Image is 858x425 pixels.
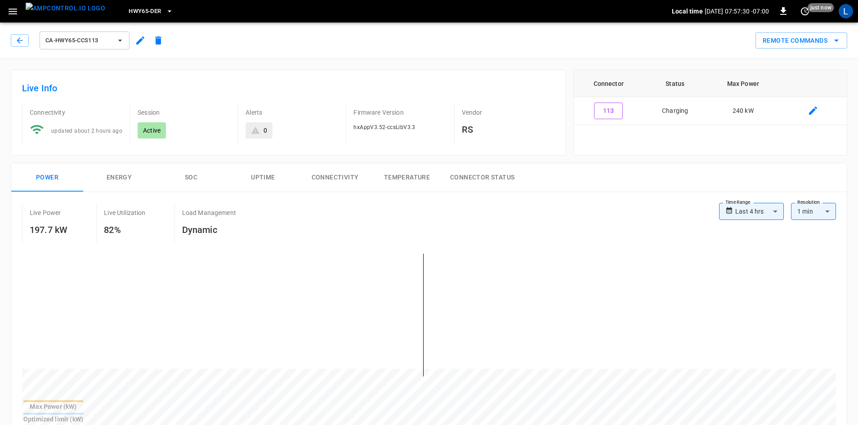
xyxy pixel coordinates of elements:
[104,223,145,237] h6: 82%
[707,97,779,125] td: 240 kW
[30,208,61,217] p: Live Power
[755,32,847,49] div: remote commands options
[462,108,555,117] p: Vendor
[808,3,834,12] span: just now
[227,163,299,192] button: Uptime
[353,108,447,117] p: Firmware Version
[125,3,176,20] button: HWY65-DER
[574,70,847,125] table: connector table
[353,124,415,130] span: hxAppV3.52-ccsLibV3.3
[725,199,751,206] label: Time Range
[155,163,227,192] button: SOC
[594,103,623,119] button: 113
[839,4,853,18] div: profile-icon
[22,81,555,95] h6: Live Info
[182,223,236,237] h6: Dynamic
[26,3,105,14] img: ampcontrol.io logo
[705,7,769,16] p: [DATE] 07:57:30 -07:00
[643,97,707,125] td: Charging
[443,163,522,192] button: Connector Status
[143,126,161,135] p: Active
[755,32,847,49] button: Remote Commands
[574,70,643,97] th: Connector
[791,203,836,220] div: 1 min
[138,108,231,117] p: Session
[40,31,130,49] button: ca-hwy65-ccs113
[797,199,820,206] label: Resolution
[371,163,443,192] button: Temperature
[30,108,123,117] p: Connectivity
[11,163,83,192] button: Power
[129,6,161,17] span: HWY65-DER
[672,7,703,16] p: Local time
[707,70,779,97] th: Max Power
[246,108,339,117] p: Alerts
[30,223,67,237] h6: 197.7 kW
[45,36,112,46] span: ca-hwy65-ccs113
[735,203,784,220] div: Last 4 hrs
[643,70,707,97] th: Status
[83,163,155,192] button: Energy
[462,122,555,137] h6: RS
[51,128,122,134] span: updated about 2 hours ago
[299,163,371,192] button: Connectivity
[798,4,812,18] button: set refresh interval
[104,208,145,217] p: Live Utilization
[182,208,236,217] p: Load Management
[264,126,267,135] div: 0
